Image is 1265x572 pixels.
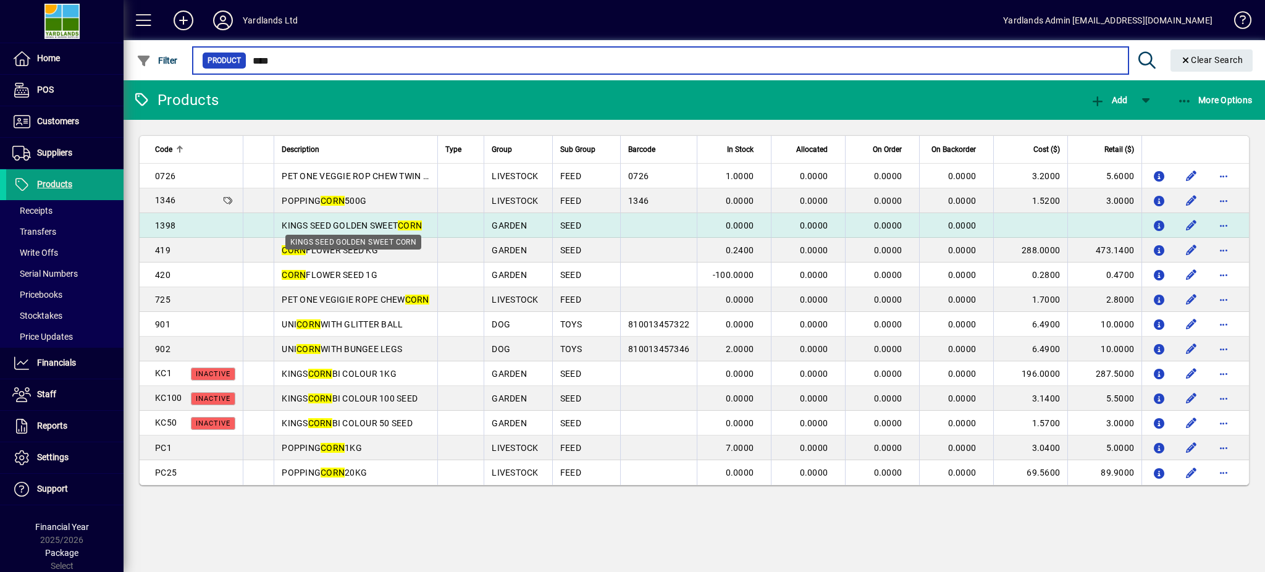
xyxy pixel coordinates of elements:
em: CORN [282,245,306,255]
span: Products [37,179,72,189]
button: Clear [1170,49,1253,72]
span: Code [155,143,172,156]
td: 1.7000 [993,287,1067,312]
em: CORN [282,270,306,280]
em: CORN [308,369,332,379]
div: Description [282,143,429,156]
span: 0.0000 [874,295,902,305]
span: On Order [873,143,902,156]
span: POPPING 20KG [282,468,367,477]
a: Price Updates [6,326,124,347]
a: Support [6,474,124,505]
button: More options [1214,216,1233,235]
span: Inactive [196,370,230,378]
span: Serial Numbers [12,269,78,279]
span: 0.0000 [874,443,902,453]
span: Barcode [628,143,655,156]
td: 89.9000 [1067,460,1141,485]
span: 0.0000 [874,221,902,230]
em: CORN [296,319,321,329]
span: 0.0000 [800,245,828,255]
span: 0.0000 [726,221,754,230]
button: Edit [1182,216,1201,235]
button: Add [164,9,203,32]
span: 810013457346 [628,344,689,354]
span: DOG [492,319,510,329]
a: Receipts [6,200,124,221]
em: CORN [321,196,345,206]
span: SEED [560,418,581,428]
span: 0.0000 [800,171,828,181]
td: 288.0000 [993,238,1067,263]
span: 0.0000 [948,393,977,403]
a: Home [6,43,124,74]
span: UNI WITH BUNGEE LEGS [282,344,402,354]
span: SEED [560,270,581,280]
span: Clear Search [1180,55,1243,65]
span: 1346 [628,196,649,206]
td: 2.8000 [1067,287,1141,312]
span: 1.0000 [726,171,754,181]
span: -100.0000 [713,270,754,280]
span: UNI WITH GLITTER BALL [282,319,403,329]
span: Settings [37,452,69,462]
td: 5.5000 [1067,386,1141,411]
span: GARDEN [492,245,527,255]
td: 1.5700 [993,411,1067,435]
span: FEED [560,295,581,305]
span: 0.0000 [726,196,754,206]
span: KINGS BI COLOUR 50 SEED [282,418,413,428]
span: 810013457322 [628,319,689,329]
span: 0.0000 [874,245,902,255]
td: 5.6000 [1067,164,1141,188]
span: 0.0000 [800,369,828,379]
a: Customers [6,106,124,137]
button: Edit [1182,463,1201,482]
span: TOYS [560,344,582,354]
td: 473.1400 [1067,238,1141,263]
button: More Options [1174,89,1256,111]
span: Transfers [12,227,56,237]
span: FLOWER SEED KG [282,245,378,255]
em: CORN [308,393,332,403]
span: 0.0000 [874,344,902,354]
span: Inactive [196,419,230,427]
span: Cost ($) [1033,143,1060,156]
button: Edit [1182,166,1201,186]
span: 0.0000 [874,171,902,181]
span: Allocated [796,143,828,156]
button: Edit [1182,438,1201,458]
span: FEED [560,443,581,453]
span: 7.0000 [726,443,754,453]
em: CORN [405,295,429,305]
span: POPPING 500G [282,196,366,206]
button: More options [1214,463,1233,482]
span: 901 [155,319,170,329]
a: Staff [6,379,124,410]
span: PC25 [155,468,177,477]
span: SEED [560,221,581,230]
span: 0.0000 [800,319,828,329]
span: Financial Year [35,522,89,532]
em: CORN [321,443,345,453]
button: Edit [1182,290,1201,309]
td: 10.0000 [1067,337,1141,361]
span: GARDEN [492,418,527,428]
a: Write Offs [6,242,124,263]
span: KC1 [155,368,172,378]
td: 3.0400 [993,435,1067,460]
span: 0.0000 [874,393,902,403]
span: GARDEN [492,270,527,280]
span: Sub Group [560,143,595,156]
button: Edit [1182,413,1201,433]
span: 420 [155,270,170,280]
button: More options [1214,339,1233,359]
span: 0.0000 [948,270,977,280]
span: 0.0000 [800,468,828,477]
span: FEED [560,468,581,477]
div: Type [445,143,477,156]
span: 902 [155,344,170,354]
span: 0.0000 [948,171,977,181]
span: 0.0000 [874,319,902,329]
span: Write Offs [12,248,58,258]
